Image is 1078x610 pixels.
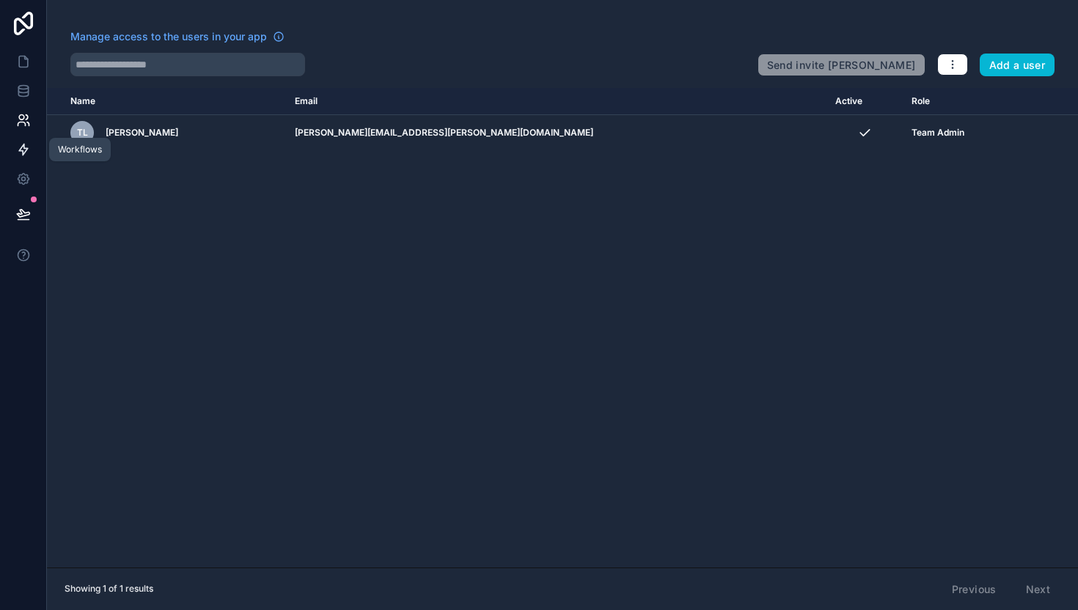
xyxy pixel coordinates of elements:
[70,29,285,44] a: Manage access to the users in your app
[106,127,178,139] span: [PERSON_NAME]
[65,583,153,595] span: Showing 1 of 1 results
[47,88,1078,567] div: scrollable content
[980,54,1055,77] button: Add a user
[70,29,267,44] span: Manage access to the users in your app
[903,88,1023,115] th: Role
[47,88,286,115] th: Name
[826,88,903,115] th: Active
[286,88,826,115] th: Email
[286,115,826,151] td: [PERSON_NAME][EMAIL_ADDRESS][PERSON_NAME][DOMAIN_NAME]
[912,127,964,139] span: Team Admin
[58,144,102,155] div: Workflows
[77,127,88,139] span: TL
